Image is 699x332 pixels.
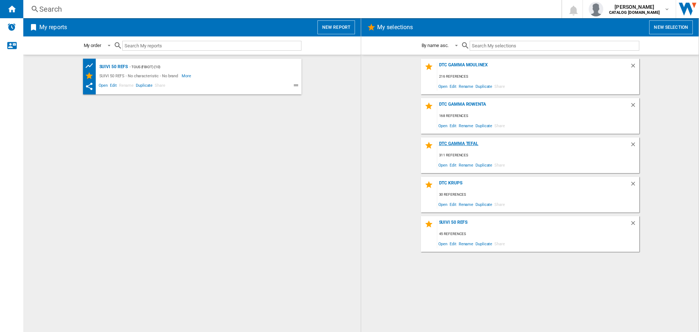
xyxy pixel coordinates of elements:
span: Share [493,160,506,170]
span: Open [437,239,449,249]
button: New report [317,20,355,34]
div: SUIVI 50 REFS - No characteristic - No brand [98,71,182,80]
div: Delete [630,62,639,72]
span: Rename [458,199,474,209]
span: Edit [449,199,458,209]
div: Product prices grid [85,61,98,70]
div: DTC GAMMA TEFAL [437,141,630,151]
div: 216 references [437,72,639,81]
span: Open [437,199,449,209]
div: DTC Gamma Rowenta [437,102,630,112]
span: Share [493,239,506,249]
span: Edit [449,121,458,130]
span: Share [493,121,506,130]
span: Open [98,82,109,91]
ng-md-icon: This report has been shared with you [85,82,94,91]
h2: My reports [38,20,68,34]
span: [PERSON_NAME] [609,3,660,11]
b: CATALOG [DOMAIN_NAME] [609,10,660,15]
span: Open [437,160,449,170]
span: Duplicate [474,160,493,170]
span: Rename [458,239,474,249]
span: More [182,71,192,80]
div: My Selections [85,71,98,80]
img: alerts-logo.svg [7,23,16,31]
span: Duplicate [474,81,493,91]
div: SUIVI 50 REFS [98,62,128,71]
span: Rename [458,121,474,130]
span: Share [493,81,506,91]
span: Rename [458,81,474,91]
span: Open [437,121,449,130]
img: profile.jpg [589,2,603,16]
span: Duplicate [474,199,493,209]
div: - TOUS (fbiot) (10) [128,62,287,71]
span: Share [493,199,506,209]
span: Edit [109,82,118,91]
span: Edit [449,81,458,91]
div: DTC GAMMA MOULINEX [437,62,630,72]
input: Search My selections [470,41,639,51]
div: My order [84,43,101,48]
div: 168 references [437,112,639,121]
div: 45 references [437,230,639,239]
span: Rename [458,160,474,170]
div: 311 references [437,151,639,160]
span: Open [437,81,449,91]
span: Duplicate [474,121,493,130]
span: Rename [118,82,135,91]
div: By name asc. [422,43,449,48]
span: Edit [449,239,458,249]
span: Edit [449,160,458,170]
button: New selection [649,20,693,34]
div: Delete [630,141,639,151]
div: Delete [630,180,639,190]
div: SUIVI 50 REFS [437,220,630,230]
div: Delete [630,102,639,112]
input: Search My reports [122,41,301,51]
div: DTC KRUPS [437,180,630,190]
h2: My selections [376,20,414,34]
div: Delete [630,220,639,230]
span: Share [154,82,166,91]
span: Duplicate [474,239,493,249]
span: Duplicate [135,82,154,91]
div: Search [39,4,542,14]
div: 30 references [437,190,639,199]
